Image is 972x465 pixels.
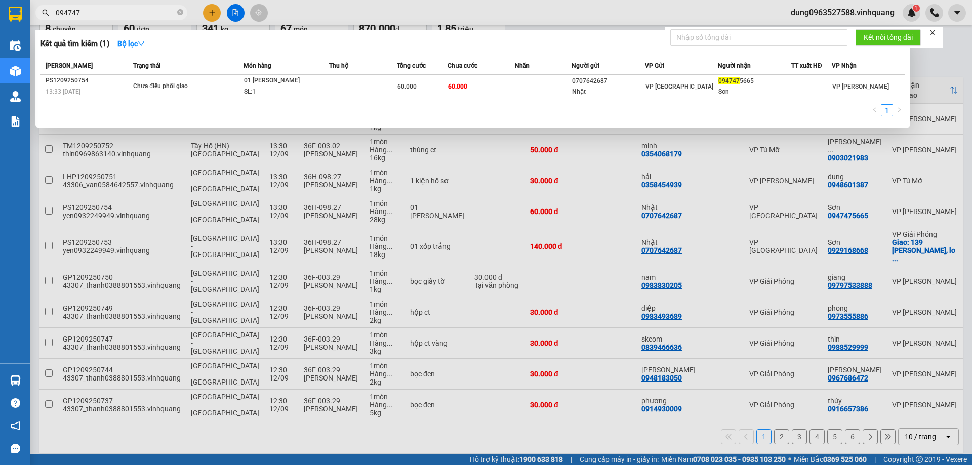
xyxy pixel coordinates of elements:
span: VP Gửi [645,62,664,69]
span: Chưa cước [448,62,477,69]
span: Người nhận [718,62,751,69]
button: right [893,104,905,116]
li: Previous Page [869,104,881,116]
img: solution-icon [10,116,21,127]
span: close-circle [177,8,183,18]
li: 1 [881,104,893,116]
button: left [869,104,881,116]
span: Tổng cước [397,62,426,69]
span: down [138,40,145,47]
span: question-circle [11,398,20,408]
span: Kết nối tổng đài [864,32,913,43]
span: [PERSON_NAME] [46,62,93,69]
div: PS1209250754 [46,75,130,86]
input: Tìm tên, số ĐT hoặc mã đơn [56,7,175,18]
button: Bộ lọcdown [109,35,153,52]
span: TT xuất HĐ [791,62,822,69]
span: Thu hộ [329,62,348,69]
span: VP Nhận [832,62,857,69]
span: close [929,29,936,36]
div: Chưa điều phối giao [133,81,209,92]
span: VP [GEOGRAPHIC_DATA] [645,83,713,90]
a: 1 [881,105,893,116]
span: message [11,444,20,453]
span: 094747 [718,77,740,84]
img: warehouse-icon [10,66,21,76]
div: 0707642687 [572,76,644,87]
img: logo-vxr [9,7,22,22]
img: warehouse-icon [10,91,21,102]
div: SL: 1 [244,87,320,98]
div: 01 [PERSON_NAME] [244,75,320,87]
span: Trạng thái [133,62,160,69]
span: search [42,9,49,16]
span: 60.000 [448,83,467,90]
div: 5665 [718,76,791,87]
img: warehouse-icon [10,40,21,51]
div: Nhật [572,87,644,97]
span: VP [PERSON_NAME] [832,83,889,90]
span: left [872,107,878,113]
span: Người gửi [572,62,599,69]
span: right [896,107,902,113]
span: 13:33 [DATE] [46,88,80,95]
h3: Kết quả tìm kiếm ( 1 ) [40,38,109,49]
span: Nhãn [515,62,530,69]
span: close-circle [177,9,183,15]
span: Món hàng [244,62,271,69]
input: Nhập số tổng đài [670,29,847,46]
img: warehouse-icon [10,375,21,386]
li: Next Page [893,104,905,116]
button: Kết nối tổng đài [856,29,921,46]
span: notification [11,421,20,431]
div: Sơn [718,87,791,97]
strong: Bộ lọc [117,39,145,48]
span: 60.000 [397,83,417,90]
